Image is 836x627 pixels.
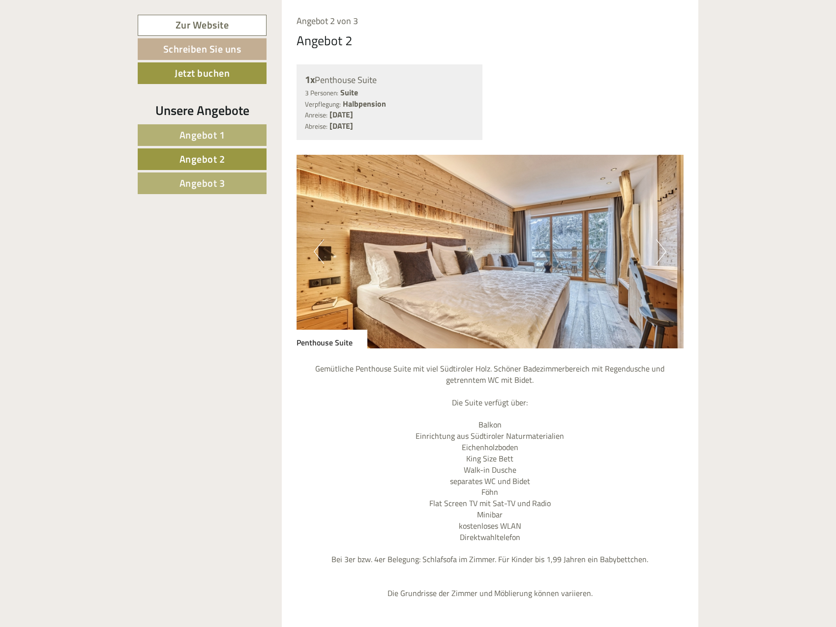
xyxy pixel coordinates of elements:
a: Schreiben Sie uns [138,38,267,60]
span: Angebot 2 [179,151,225,167]
b: [DATE] [329,120,353,132]
small: Abreise: [305,121,328,131]
div: Penthouse Suite [305,73,475,87]
a: Jetzt buchen [138,62,267,84]
button: Next [656,239,666,264]
small: 3 Personen: [305,88,338,98]
span: Angebot 1 [179,127,225,142]
b: [DATE] [329,109,353,120]
b: Halbpension [343,98,386,110]
span: Angebot 2 von 3 [297,14,358,28]
div: Unsere Angebote [138,101,267,119]
div: Angebot 2 [297,31,353,50]
div: Penthouse Suite [297,330,367,348]
b: Suite [340,86,358,98]
span: Angebot 3 [179,175,225,191]
b: 1x [305,72,315,87]
p: Gemütliche Penthouse Suite mit viel Südtiroler Holz. Schöner Badezimmerbereich mit Regendusche un... [297,363,684,599]
img: image [297,155,684,348]
small: Verpflegung: [305,99,341,109]
button: Previous [314,239,324,264]
a: Zur Website [138,15,267,36]
small: Anreise: [305,110,328,120]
